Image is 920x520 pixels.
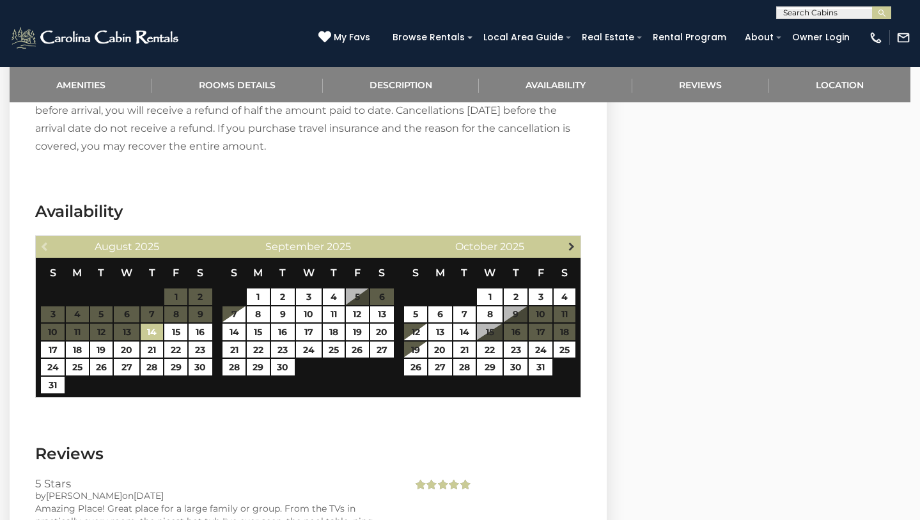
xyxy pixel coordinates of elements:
a: 24 [529,342,552,358]
h3: 5 Stars [35,478,393,489]
span: My Favs [334,31,370,44]
a: 15 [247,324,270,340]
a: Local Area Guide [477,28,570,47]
a: 22 [477,342,503,358]
a: 13 [428,324,452,340]
a: 23 [504,342,527,358]
span: Monday [72,267,82,279]
a: 29 [164,359,187,375]
span: Next [566,241,577,251]
a: 21 [222,342,246,358]
a: 3 [529,288,552,305]
a: 12 [404,324,426,340]
a: 20 [370,324,394,340]
span: Tuesday [98,267,104,279]
span: Wednesday [121,267,132,279]
img: mail-regular-white.png [896,31,910,45]
a: 31 [529,359,552,375]
a: 27 [114,359,139,375]
span: Saturday [197,267,203,279]
span: Tuesday [461,267,467,279]
span: Thursday [513,267,519,279]
a: 23 [271,342,295,358]
a: 28 [141,359,163,375]
img: phone-regular-white.png [869,31,883,45]
a: 14 [222,324,246,340]
span: August [95,240,132,253]
a: 15 [164,324,187,340]
span: 2025 [327,240,351,253]
a: 21 [453,342,476,358]
a: Owner Login [786,28,856,47]
a: 30 [189,359,212,375]
a: 26 [404,359,426,375]
a: 22 [164,342,187,358]
a: 24 [296,342,322,358]
img: White-1-2.png [10,25,182,51]
a: 4 [323,288,345,305]
a: 21 [141,342,163,358]
a: 3 [296,288,322,305]
a: 1 [477,288,503,305]
a: 12 [346,306,369,323]
span: Sunday [50,267,56,279]
a: 16 [189,324,212,340]
a: 28 [222,359,246,375]
a: Description [323,67,479,102]
a: 9 [271,306,295,323]
a: 30 [504,359,527,375]
span: Friday [173,267,179,279]
a: 20 [114,342,139,358]
span: September [265,240,324,253]
a: 27 [370,342,394,358]
a: 24 [41,359,65,375]
a: 16 [271,324,295,340]
a: Availability [479,67,632,102]
a: Next [563,238,579,254]
a: 22 [247,342,270,358]
span: [PERSON_NAME] [46,490,122,501]
a: 25 [554,342,575,358]
a: 14 [141,324,163,340]
span: Wednesday [484,267,495,279]
a: 5 [404,306,426,323]
a: Location [769,67,910,102]
a: 6 [428,306,452,323]
span: Thursday [331,267,337,279]
span: Wednesday [303,267,315,279]
span: October [455,240,497,253]
a: 29 [247,359,270,375]
a: 19 [90,342,113,358]
a: Rooms Details [152,67,322,102]
a: 17 [296,324,322,340]
span: Monday [435,267,445,279]
a: 7 [222,306,246,323]
span: Sunday [412,267,419,279]
span: 2025 [500,240,524,253]
a: 18 [66,342,88,358]
a: My Favs [318,31,373,45]
a: 8 [247,306,270,323]
a: 19 [404,342,426,358]
span: Friday [538,267,544,279]
a: 17 [41,342,65,358]
a: 25 [66,359,88,375]
span: Monday [253,267,263,279]
a: 2 [271,288,295,305]
a: 11 [323,306,345,323]
a: 13 [370,306,394,323]
a: 1 [247,288,270,305]
a: Browse Rentals [386,28,471,47]
span: Saturday [378,267,385,279]
a: 26 [90,359,113,375]
span: Sunday [231,267,237,279]
a: 25 [323,342,345,358]
a: 19 [346,324,369,340]
span: [DATE] [134,490,164,501]
h3: Reviews [35,443,581,465]
a: 27 [428,359,452,375]
span: Friday [354,267,361,279]
a: 8 [477,306,503,323]
a: Rental Program [646,28,733,47]
a: 28 [453,359,476,375]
